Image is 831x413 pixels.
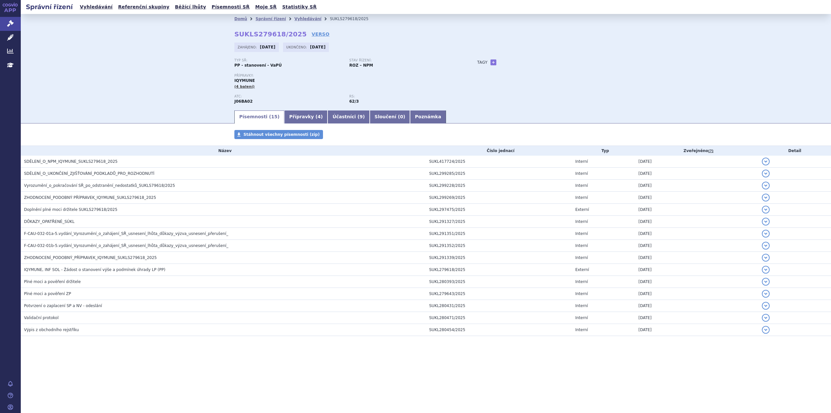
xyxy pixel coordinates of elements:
strong: [DATE] [260,45,276,49]
td: [DATE] [635,204,759,216]
button: detail [762,230,770,238]
a: Stáhnout všechny písemnosti (zip) [234,130,323,139]
th: Číslo jednací [426,146,572,156]
span: Interní [575,316,588,320]
strong: [DATE] [310,45,326,49]
a: Vyhledávání [294,17,321,21]
span: Validační protokol [24,316,59,320]
span: Interní [575,291,588,296]
a: Účastníci (9) [328,110,369,123]
a: Přípravky (4) [284,110,328,123]
td: SUKL291352/2025 [426,240,572,252]
td: [DATE] [635,300,759,312]
td: [DATE] [635,264,759,276]
span: Interní [575,171,588,176]
button: detail [762,158,770,165]
span: IQYMUNE, INF SOL - Žádost o stanovení výše a podmínek úhrady LP (PP) [24,267,165,272]
th: Název [21,146,426,156]
span: Interní [575,243,588,248]
strong: ROZ – NPM [349,63,373,68]
td: [DATE] [635,324,759,336]
button: detail [762,206,770,213]
td: [DATE] [635,240,759,252]
span: Interní [575,183,588,188]
span: 0 [400,114,403,119]
td: [DATE] [635,216,759,228]
button: detail [762,182,770,189]
span: Interní [575,328,588,332]
button: detail [762,170,770,177]
span: 4 [317,114,321,119]
a: Běžící lhůty [173,3,208,11]
td: SUKL297475/2025 [426,204,572,216]
span: Interní [575,159,588,164]
p: Přípravky: [234,74,464,78]
td: SUKL299269/2025 [426,192,572,204]
th: Zveřejněno [635,146,759,156]
button: detail [762,242,770,250]
a: Písemnosti SŘ [210,3,252,11]
td: SUKL280431/2025 [426,300,572,312]
td: SUKL279643/2025 [426,288,572,300]
a: Písemnosti (15) [234,110,284,123]
span: Interní [575,231,588,236]
strong: imunoglobuliny normální lidské, i.v. [349,99,359,104]
p: ATC: [234,95,343,98]
a: Poznámka [410,110,446,123]
td: SUKL291327/2025 [426,216,572,228]
td: [DATE] [635,252,759,264]
td: [DATE] [635,312,759,324]
button: detail [762,218,770,226]
button: detail [762,278,770,286]
a: Vyhledávání [78,3,115,11]
a: Moje SŘ [253,3,279,11]
span: Interní [575,255,588,260]
span: Plné moci a pověření ZP [24,291,71,296]
button: detail [762,266,770,274]
strong: IMUNOGLOBULINY, NORMÁLNÍ LIDSKÉ, PRO INTRAVASKULÁRNÍ APLIKACI [234,99,253,104]
span: Interní [575,279,588,284]
span: ZHODNOCENÍ_PODOBNÝ PŘÍPRAVEK_IQYMUNE_SUKLS279618_2025 [24,195,156,200]
span: F-CAU-032-01a-5.vydání_Vyrozumění_o_zahájení_SŘ_usnesení_lhůta_důkazy_výzva_usnesení_přerušení_ [24,231,228,236]
td: SUKL291339/2025 [426,252,572,264]
a: Domů [234,17,247,21]
a: + [490,59,496,65]
td: [DATE] [635,156,759,168]
span: (4 balení) [234,84,255,89]
span: Interní [575,303,588,308]
span: Vyrozumění_o_pokračování SŘ_po_odstranění_nedostatků_SUKLS79618/2025 [24,183,175,188]
button: detail [762,290,770,298]
span: F-CAU-032-01b-5.vydání_Vyrozumění_o_zahájení_SŘ_usnesení_lhůta_důkazy_výzva_usnesení_přerušení_ [24,243,228,248]
td: SUKL280471/2025 [426,312,572,324]
abbr: (?) [708,149,713,153]
td: SUKL291351/2025 [426,228,572,240]
span: SDĚLENÍ_O_NPM_IQYMUNE_SUKLS279618_2025 [24,159,118,164]
button: detail [762,254,770,262]
td: SUKL280454/2025 [426,324,572,336]
span: Zahájeno: [238,45,258,50]
span: Interní [575,195,588,200]
p: RS: [349,95,458,98]
td: SUKL417724/2025 [426,156,572,168]
a: Statistiky SŘ [280,3,318,11]
strong: PP - stanovení - VaPÚ [234,63,282,68]
td: [DATE] [635,180,759,192]
span: Externí [575,267,589,272]
span: 9 [360,114,363,119]
a: Správní řízení [255,17,286,21]
button: detail [762,302,770,310]
span: Výpis z obchodního rejstříku [24,328,79,332]
a: Sloučení (0) [370,110,410,123]
a: Referenční skupiny [116,3,171,11]
button: detail [762,314,770,322]
span: ZHODNOCENÍ_PODOBNÝ_PŘÍPRAVEK_IQYMUNE_SUKLS279618_2025 [24,255,157,260]
td: SUKL299228/2025 [426,180,572,192]
td: [DATE] [635,228,759,240]
h2: Správní řízení [21,2,78,11]
th: Typ [572,146,635,156]
th: Detail [759,146,831,156]
span: Externí [575,207,589,212]
span: Stáhnout všechny písemnosti (zip) [243,132,320,137]
span: Potvrzení o zaplacení SP a NV - odeslání [24,303,102,308]
td: SUKL299285/2025 [426,168,572,180]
